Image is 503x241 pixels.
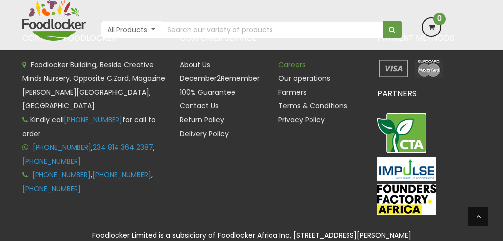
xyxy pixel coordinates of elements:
a: Terms & Conditions [278,101,347,111]
span: 0 [433,13,446,25]
a: Delivery Policy [180,129,229,138]
img: FFA [377,184,436,215]
img: payment [377,58,410,79]
a: [PHONE_NUMBER] [32,170,91,180]
h3: PARTNERS [377,89,481,98]
a: Privacy Policy [278,115,325,125]
input: Search our variety of products [161,21,383,38]
a: Farmers [278,87,307,97]
a: About Us [180,60,210,69]
a: [PHONE_NUMBER] [64,115,122,125]
a: 234 814 364 2387 [93,142,153,152]
a: [PHONE_NUMBER] [22,156,81,166]
img: payment [412,58,445,79]
div: Foodlocker Limited is a subsidiary of Foodlocker Africa Inc, [STREET_ADDRESS][PERSON_NAME] [15,230,489,241]
img: CTA [377,113,426,153]
img: Impulse [377,157,436,181]
button: All Products [101,21,161,38]
span: , , [22,170,153,194]
a: [PHONE_NUMBER] [22,184,81,194]
span: , , [22,142,155,166]
a: Our operations [278,73,330,83]
span: Kindly call for call to order [22,115,155,138]
a: Careers [278,60,306,69]
a: [PHONE_NUMBER] [33,142,91,152]
a: Contact Us [180,101,219,111]
a: Return Policy [180,115,224,125]
span: Foodlocker Building, Beside Creative Minds Nursery, Opposite C.Zard, Magazine [PERSON_NAME][GEOGR... [22,60,165,111]
a: December2Remember [180,73,260,83]
a: 100% Guarantee [180,87,235,97]
a: [PHONE_NUMBER] [92,170,151,180]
